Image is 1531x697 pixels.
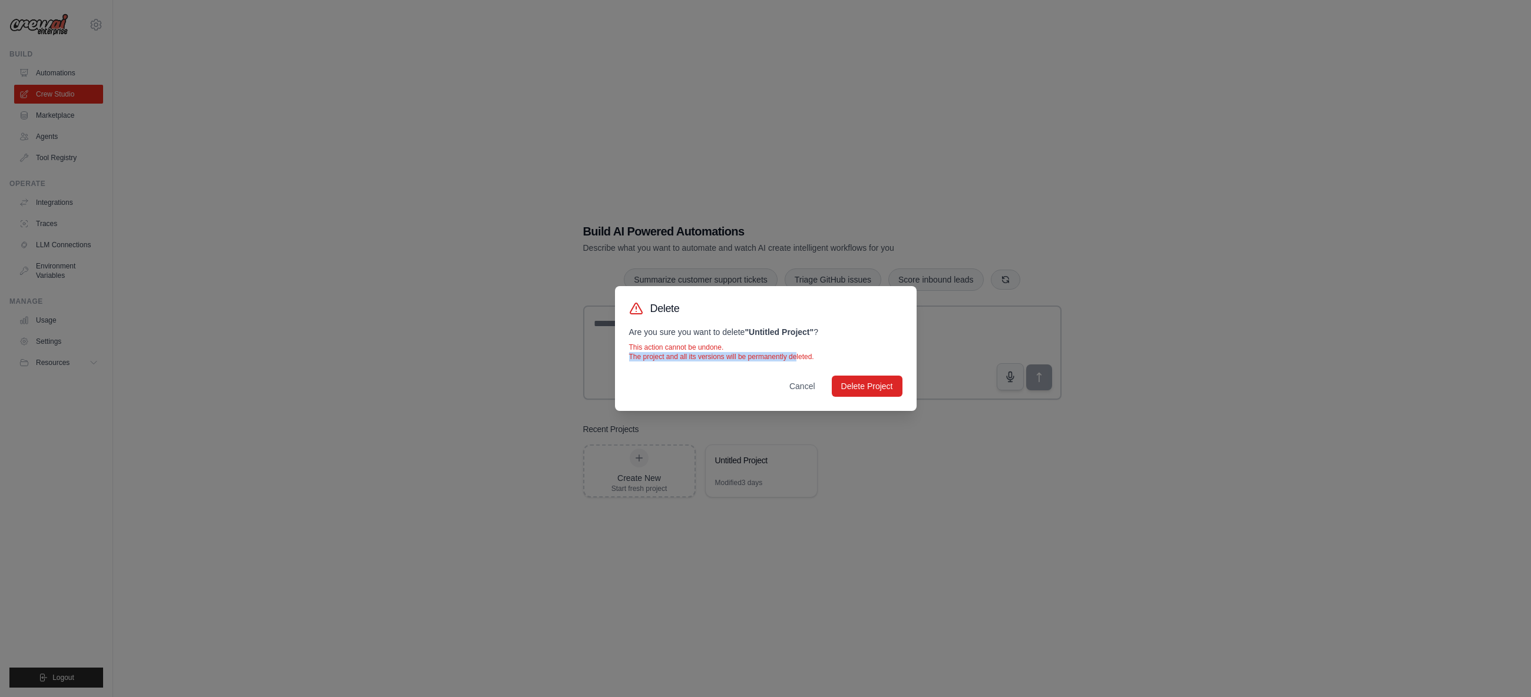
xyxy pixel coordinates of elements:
h3: Delete [650,300,680,317]
p: The project and all its versions will be permanently deleted. [629,352,902,361]
iframe: Chat Widget [1472,640,1531,697]
p: Are you sure you want to delete ? [629,326,902,338]
button: Cancel [780,376,825,397]
button: Delete Project [832,376,902,397]
p: This action cannot be undone. [629,343,902,352]
strong: " Untitled Project " [745,327,814,337]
